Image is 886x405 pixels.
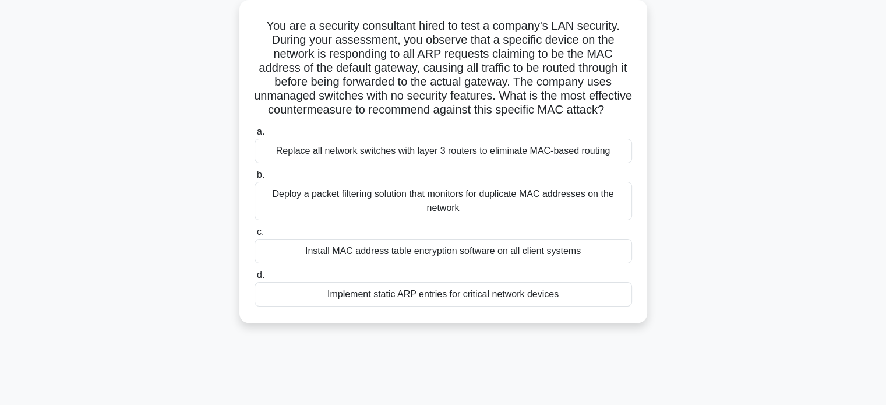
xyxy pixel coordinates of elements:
[255,182,632,220] div: Deploy a packet filtering solution that monitors for duplicate MAC addresses on the network
[255,239,632,263] div: Install MAC address table encryption software on all client systems
[255,282,632,307] div: Implement static ARP entries for critical network devices
[257,126,264,136] span: a.
[255,139,632,163] div: Replace all network switches with layer 3 routers to eliminate MAC-based routing
[257,227,264,237] span: c.
[253,19,633,118] h5: You are a security consultant hired to test a company's LAN security. During your assessment, you...
[257,170,264,179] span: b.
[257,270,264,280] span: d.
